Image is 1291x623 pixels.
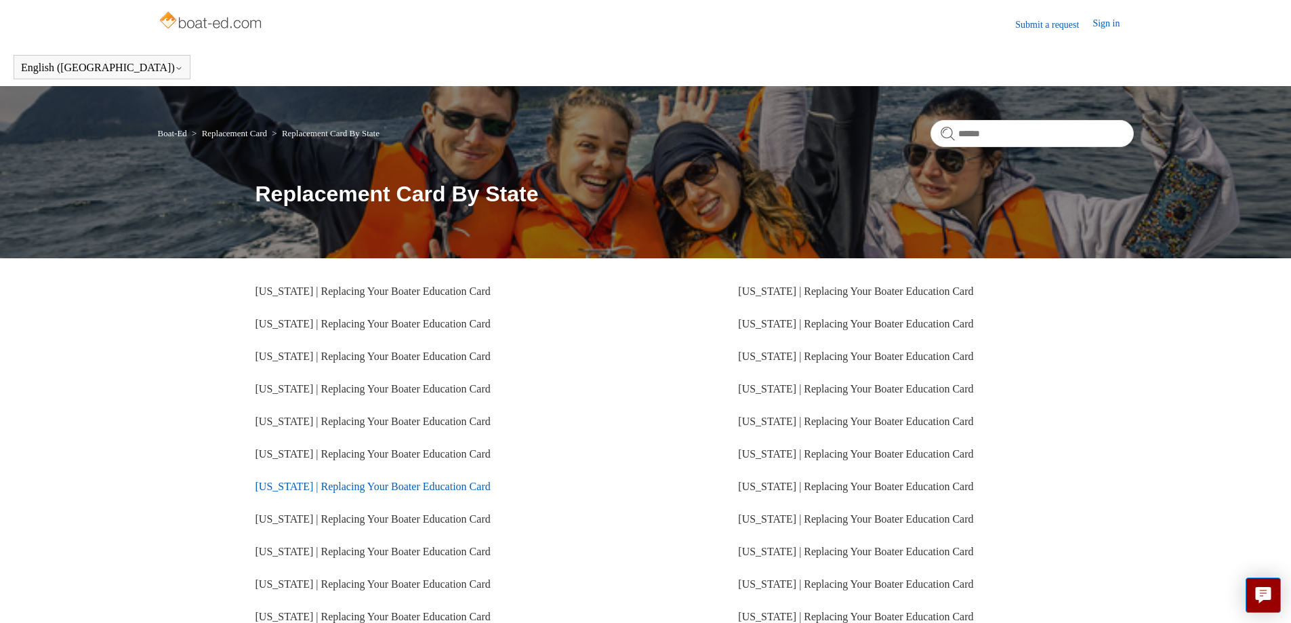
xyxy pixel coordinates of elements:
[255,513,491,525] a: [US_STATE] | Replacing Your Boater Education Card
[738,546,973,557] a: [US_STATE] | Replacing Your Boater Education Card
[255,546,491,557] a: [US_STATE] | Replacing Your Boater Education Card
[255,481,491,492] a: [US_STATE] | Replacing Your Boater Education Card
[255,350,491,362] a: [US_STATE] | Replacing Your Boater Education Card
[202,128,267,138] a: Replacement Card
[738,383,973,395] a: [US_STATE] | Replacing Your Boater Education Card
[738,448,973,460] a: [US_STATE] | Replacing Your Boater Education Card
[158,8,266,35] img: Boat-Ed Help Center home page
[738,578,973,590] a: [US_STATE] | Replacing Your Boater Education Card
[1246,578,1281,613] button: Live chat
[930,120,1134,147] input: Search
[189,128,269,138] li: Replacement Card
[21,62,183,74] button: English ([GEOGRAPHIC_DATA])
[269,128,380,138] li: Replacement Card By State
[1092,16,1133,33] a: Sign in
[738,285,973,297] a: [US_STATE] | Replacing Your Boater Education Card
[255,178,1134,210] h1: Replacement Card By State
[158,128,190,138] li: Boat-Ed
[255,578,491,590] a: [US_STATE] | Replacing Your Boater Education Card
[282,128,380,138] a: Replacement Card By State
[738,318,973,329] a: [US_STATE] | Replacing Your Boater Education Card
[255,416,491,427] a: [US_STATE] | Replacing Your Boater Education Card
[738,481,973,492] a: [US_STATE] | Replacing Your Boater Education Card
[255,383,491,395] a: [US_STATE] | Replacing Your Boater Education Card
[158,128,187,138] a: Boat-Ed
[255,318,491,329] a: [US_STATE] | Replacing Your Boater Education Card
[255,611,491,622] a: [US_STATE] | Replacing Your Boater Education Card
[255,285,491,297] a: [US_STATE] | Replacing Your Boater Education Card
[738,611,973,622] a: [US_STATE] | Replacing Your Boater Education Card
[1015,18,1092,32] a: Submit a request
[738,416,973,427] a: [US_STATE] | Replacing Your Boater Education Card
[738,350,973,362] a: [US_STATE] | Replacing Your Boater Education Card
[738,513,973,525] a: [US_STATE] | Replacing Your Boater Education Card
[255,448,491,460] a: [US_STATE] | Replacing Your Boater Education Card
